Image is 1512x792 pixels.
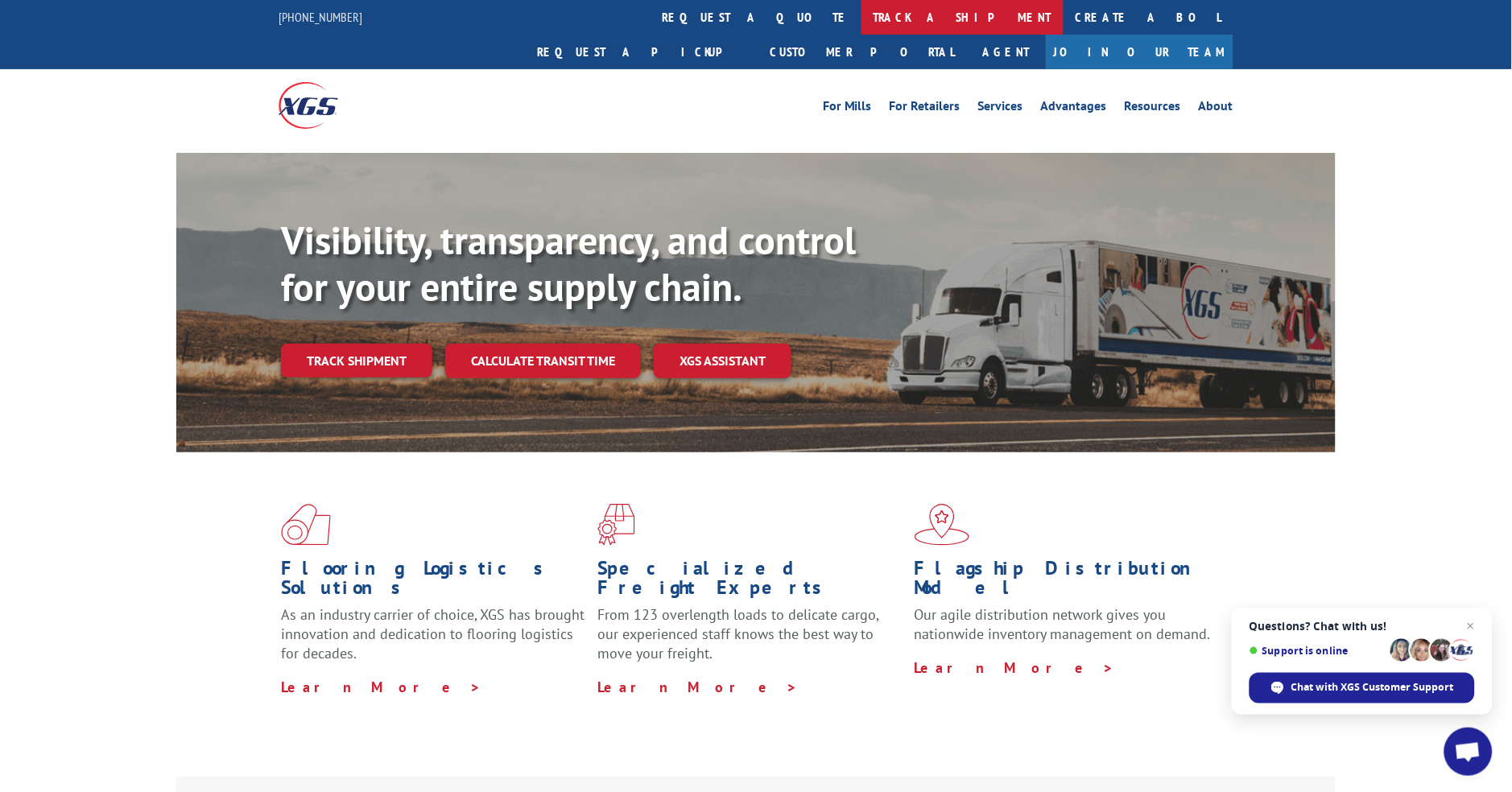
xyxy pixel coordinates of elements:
[1250,645,1385,657] span: Support is online
[915,504,970,546] img: xgs-icon-flagship-distribution-model-red
[967,35,1046,69] a: Agent
[1199,100,1233,118] a: About
[281,504,331,546] img: xgs-icon-total-supply-chain-intelligence-red
[281,559,585,605] h1: Flooring Logistics Solutions
[281,678,481,696] a: Learn More >
[1125,100,1181,118] a: Resources
[597,559,902,605] h1: Specialized Freight Experts
[445,344,641,378] a: Calculate transit time
[823,100,872,118] a: For Mills
[915,658,1115,677] a: Learn More >
[978,100,1023,118] a: Services
[1250,620,1475,633] span: Questions? Chat with us!
[597,504,635,546] img: xgs-icon-focused-on-flooring-red
[758,35,967,69] a: Customer Portal
[890,100,960,118] a: For Retailers
[279,9,362,25] a: [PHONE_NUMBER]
[525,35,758,69] a: Request a pickup
[1291,680,1454,695] span: Chat with XGS Customer Support
[1250,673,1475,703] span: Chat with XGS Customer Support
[1046,35,1233,69] a: Join Our Team
[915,605,1211,643] span: Our agile distribution network gives you nationwide inventory management on demand.
[1444,728,1493,776] a: Open chat
[915,559,1219,605] h1: Flagship Distribution Model
[654,344,791,378] a: XGS ASSISTANT
[597,678,798,696] a: Learn More >
[281,344,432,377] a: Track shipment
[597,605,902,677] p: From 123 overlength loads to delicate cargo, our experienced staff knows the best way to move you...
[1041,100,1107,118] a: Advantages
[281,605,585,662] span: As an industry carrier of choice, XGS has brought innovation and dedication to flooring logistics...
[281,215,856,311] b: Visibility, transparency, and control for your entire supply chain.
